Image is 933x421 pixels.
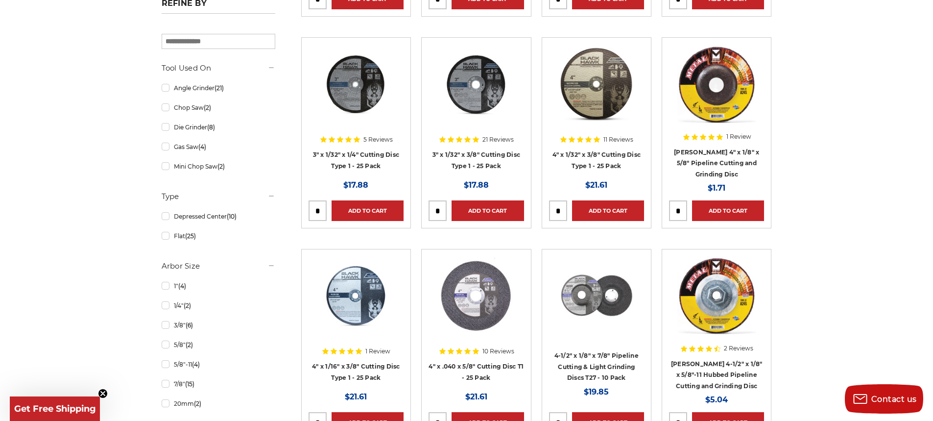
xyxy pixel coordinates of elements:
[482,348,514,354] span: 10 Reviews
[437,256,515,335] img: 4 inch cut off wheel for angle grinder
[162,138,275,155] a: Gas Saw
[186,341,193,348] span: (2)
[10,396,100,421] div: Get Free ShippingClose teaser
[708,183,725,193] span: $1.71
[552,151,641,170] a: 4" x 1/32" x 3/8" Cutting Disc Type 1 - 25 Pack
[871,395,917,404] span: Contact us
[437,45,515,123] img: 3" x 1/32" x 3/8" Cut Off Wheel
[429,363,524,381] a: 4" x .040 x 5/8" Cutting Disc T1 - 25 Pack
[185,232,196,240] span: (25)
[162,395,275,412] a: 20mm
[482,137,514,143] span: 21 Reviews
[309,45,404,140] a: 3" x 1/32" x 1/4" Cutting Disc
[162,277,275,295] a: 1"
[572,200,644,221] a: Add to Cart
[162,227,275,245] a: Flat
[162,317,275,334] a: 3/8"
[185,380,194,388] span: (15)
[332,200,404,221] a: Add to Cart
[677,45,756,123] img: Mercer 4" x 1/8" x 5/8 Cutting and Light Grinding Wheel
[162,191,275,202] h5: Type
[429,45,524,140] a: 3" x 1/32" x 3/8" Cut Off Wheel
[363,137,393,143] span: 5 Reviews
[309,256,404,351] a: 4" x 1/16" x 3/8" Cutting Disc
[217,163,225,170] span: (2)
[603,137,633,143] span: 11 Reviews
[162,375,275,393] a: 7/8"
[669,256,764,351] a: Mercer 4-1/2" x 1/8" x 5/8"-11 Hubbed Cutting and Light Grinding Wheel
[585,180,607,190] span: $21.61
[162,79,275,97] a: Angle Grinder
[677,256,756,335] img: Mercer 4-1/2" x 1/8" x 5/8"-11 Hubbed Cutting and Light Grinding Wheel
[162,260,275,272] h5: Arbor Size
[312,363,400,381] a: 4" x 1/16" x 3/8" Cutting Disc Type 1 - 25 Pack
[705,395,728,404] span: $5.04
[452,200,524,221] a: Add to Cart
[432,151,521,170] a: 3" x 1/32" x 3/8" Cutting Disc Type 1 - 25 Pack
[671,360,763,390] a: [PERSON_NAME] 4-1/2" x 1/8" x 5/8"-11 Hubbed Pipeline Cutting and Grinding Disc
[227,213,237,220] span: (10)
[204,104,211,111] span: (2)
[194,400,201,407] span: (2)
[162,158,275,175] a: Mini Chop Saw
[198,143,206,150] span: (4)
[184,302,191,309] span: (2)
[186,322,193,329] span: (6)
[178,282,186,290] span: (4)
[464,180,489,190] span: $17.88
[162,356,275,373] a: 5/8"-11
[584,387,609,396] span: $19.85
[465,392,487,401] span: $21.61
[215,84,224,92] span: (21)
[365,348,390,354] span: 1 Review
[557,256,636,335] img: View of Black Hawk's 4 1/2 inch T27 pipeline disc, showing both front and back of the grinding wh...
[549,256,644,351] a: View of Black Hawk's 4 1/2 inch T27 pipeline disc, showing both front and back of the grinding wh...
[192,361,200,368] span: (4)
[845,384,923,414] button: Contact us
[313,151,400,170] a: 3" x 1/32" x 1/4" Cutting Disc Type 1 - 25 Pack
[343,180,368,190] span: $17.88
[98,389,108,398] button: Close teaser
[162,119,275,136] a: Die Grinder
[162,297,275,314] a: 1/4"
[162,336,275,353] a: 5/8"
[549,45,644,140] a: 4" x 1/32" x 3/8" Cutting Disc
[317,45,395,123] img: 3" x 1/32" x 1/4" Cutting Disc
[162,62,275,74] h5: Tool Used On
[554,352,639,381] a: 4-1/2" x 1/8" x 7/8" Pipeline Cutting & Light Grinding Discs T27 - 10 Pack
[162,99,275,116] a: Chop Saw
[669,45,764,140] a: Mercer 4" x 1/8" x 5/8 Cutting and Light Grinding Wheel
[162,208,275,225] a: Depressed Center
[345,392,367,401] span: $21.61
[674,149,759,178] a: [PERSON_NAME] 4" x 1/8" x 5/8" Pipeline Cutting and Grinding Disc
[207,124,215,131] span: (8)
[429,256,524,351] a: 4 inch cut off wheel for angle grinder
[14,403,96,414] span: Get Free Shipping
[557,45,636,123] img: 4" x 1/32" x 3/8" Cutting Disc
[317,256,395,335] img: 4" x 1/16" x 3/8" Cutting Disc
[692,200,764,221] a: Add to Cart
